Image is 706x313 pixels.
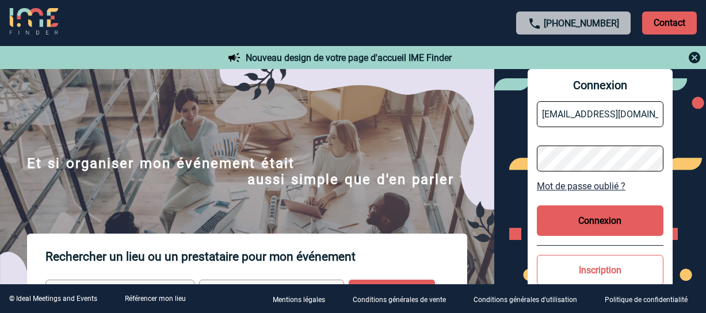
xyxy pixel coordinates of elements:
[596,293,706,304] a: Politique de confidentialité
[464,293,596,304] a: Conditions générales d'utilisation
[537,78,663,92] span: Connexion
[344,293,464,304] a: Conditions générales de vente
[605,296,688,304] p: Politique de confidentialité
[528,17,541,30] img: call-24-px.png
[264,293,344,304] a: Mentions légales
[537,205,663,236] button: Connexion
[474,296,577,304] p: Conditions générales d'utilisation
[273,296,325,304] p: Mentions légales
[125,295,186,303] a: Référencer mon lieu
[349,280,435,312] input: Rechercher
[9,295,97,303] div: © Ideal Meetings and Events
[537,101,663,127] input: Email *
[537,255,663,285] button: Inscription
[537,181,663,192] a: Mot de passe oublié ?
[45,234,467,280] p: Rechercher un lieu ou un prestataire pour mon événement
[642,12,697,35] p: Contact
[544,18,619,29] a: [PHONE_NUMBER]
[353,296,446,304] p: Conditions générales de vente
